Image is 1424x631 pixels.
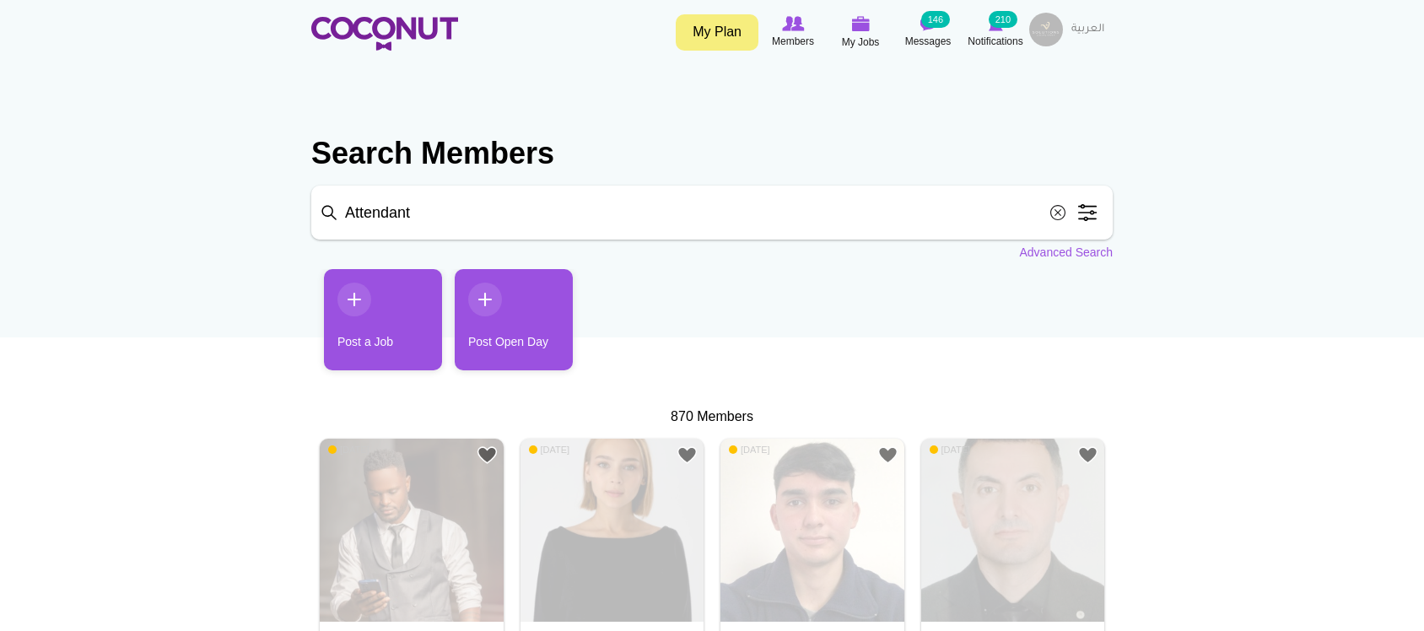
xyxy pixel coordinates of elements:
[311,269,429,383] li: 1 / 2
[455,269,573,370] a: Post Open Day
[442,269,560,383] li: 2 / 2
[311,186,1113,240] input: Search members by role or city
[851,16,870,31] img: My Jobs
[328,444,369,456] span: [DATE]
[920,16,936,31] img: Messages
[968,33,1022,50] span: Notifications
[677,445,698,466] a: Add to Favourites
[324,269,442,370] a: Post a Job
[1077,445,1098,466] a: Add to Favourites
[921,11,950,28] small: 146
[311,17,458,51] img: Home
[782,16,804,31] img: Browse Members
[989,11,1017,28] small: 210
[1063,13,1113,46] a: العربية
[842,34,880,51] span: My Jobs
[529,444,570,456] span: [DATE]
[729,444,770,456] span: [DATE]
[676,14,758,51] a: My Plan
[827,13,894,52] a: My Jobs My Jobs
[877,445,898,466] a: Add to Favourites
[930,444,971,456] span: [DATE]
[311,407,1113,427] div: 870 Members
[311,133,1113,174] h2: Search Members
[772,33,814,50] span: Members
[894,13,962,51] a: Messages Messages 146
[905,33,952,50] span: Messages
[1019,244,1113,261] a: Advanced Search
[962,13,1029,51] a: Notifications Notifications 210
[989,16,1003,31] img: Notifications
[477,445,498,466] a: Add to Favourites
[759,13,827,51] a: Browse Members Members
